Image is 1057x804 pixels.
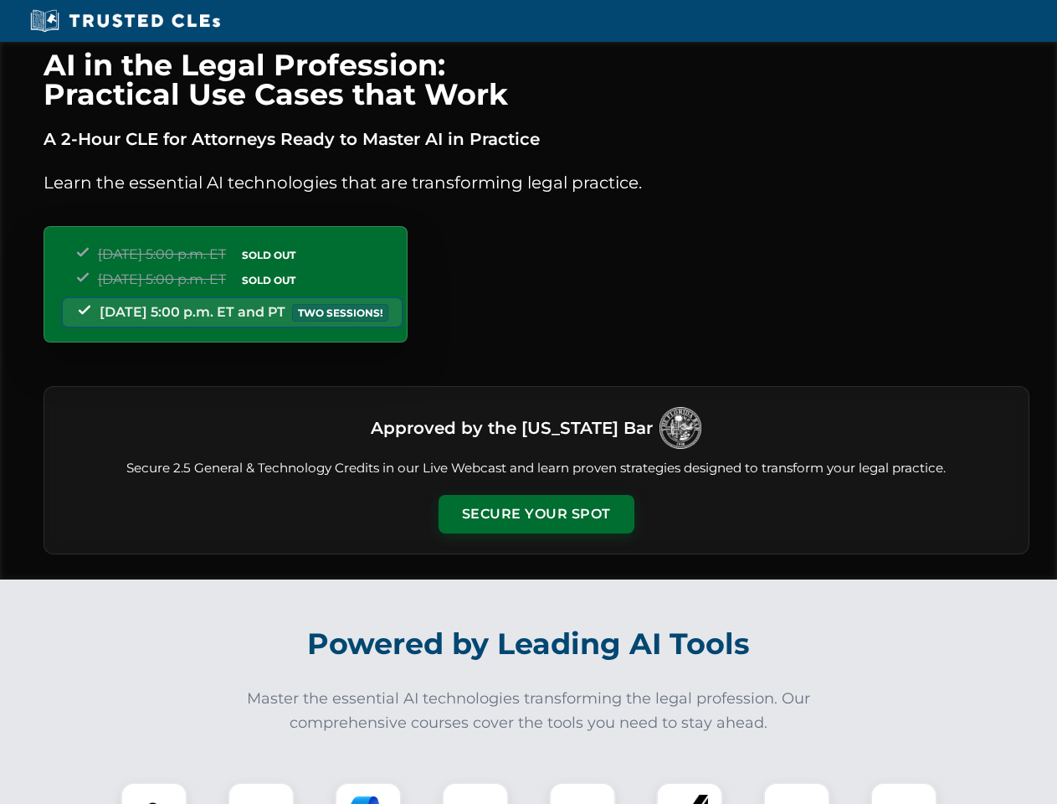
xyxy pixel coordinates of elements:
p: Learn the essential AI technologies that are transforming legal practice. [44,169,1029,196]
p: Secure 2.5 General & Technology Credits in our Live Webcast and learn proven strategies designed ... [64,459,1008,478]
p: Master the essential AI technologies transforming the legal profession. Our comprehensive courses... [236,687,822,735]
h3: Approved by the [US_STATE] Bar [371,413,653,443]
span: [DATE] 5:00 p.m. ET [98,271,226,287]
span: [DATE] 5:00 p.m. ET [98,246,226,262]
span: SOLD OUT [236,271,301,289]
img: Logo [659,407,701,449]
button: Secure Your Spot [439,495,634,533]
span: SOLD OUT [236,246,301,264]
h1: AI in the Legal Profession: Practical Use Cases that Work [44,50,1029,109]
p: A 2-Hour CLE for Attorneys Ready to Master AI in Practice [44,126,1029,152]
img: Trusted CLEs [25,8,225,33]
h2: Powered by Leading AI Tools [65,615,993,673]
